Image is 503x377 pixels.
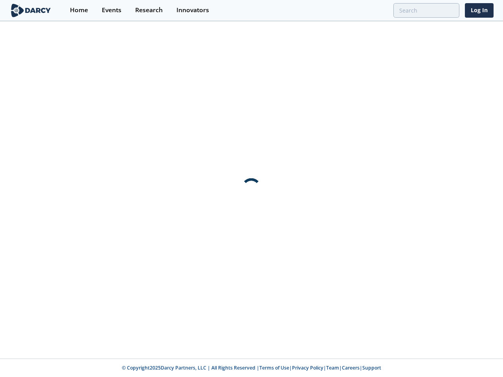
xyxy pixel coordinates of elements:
a: Team [326,364,339,371]
div: Research [135,7,163,13]
div: Home [70,7,88,13]
div: Innovators [176,7,209,13]
img: logo-wide.svg [9,4,52,17]
p: © Copyright 2025 Darcy Partners, LLC | All Rights Reserved | | | | | [11,364,492,372]
a: Support [362,364,381,371]
div: Events [102,7,121,13]
a: Log In [465,3,494,18]
a: Careers [342,364,360,371]
input: Advanced Search [393,3,459,18]
a: Terms of Use [259,364,289,371]
a: Privacy Policy [292,364,323,371]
